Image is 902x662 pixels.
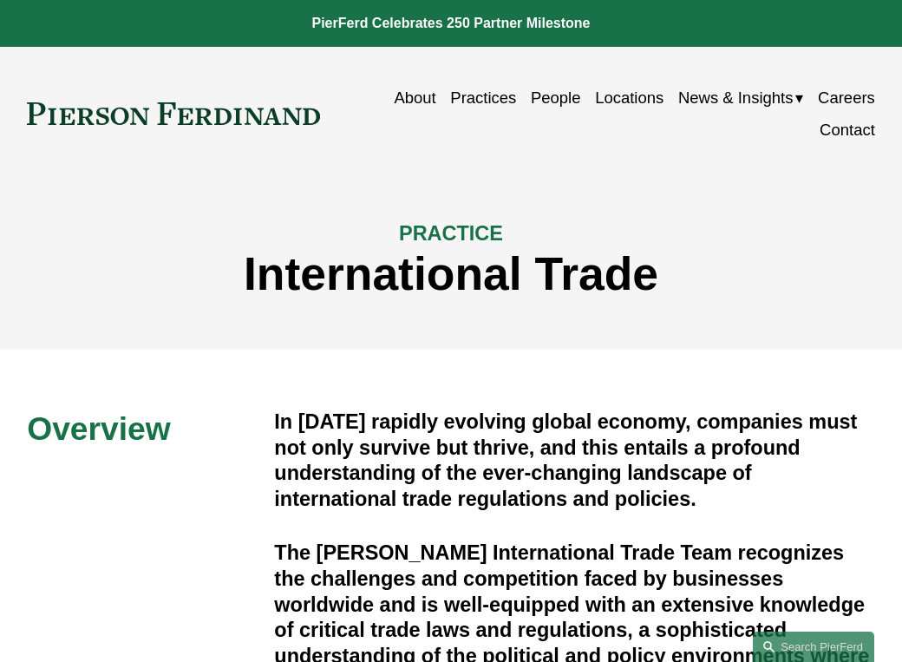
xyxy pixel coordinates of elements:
a: Search this site [753,632,874,662]
h1: International Trade [27,247,875,300]
h4: In [DATE] rapidly evolving global economy, companies must not only survive but thrive, and this e... [274,410,874,513]
a: Locations [595,82,663,114]
span: Overview [27,410,170,447]
span: PRACTICE [399,222,503,245]
a: Contact [820,114,875,146]
a: About [394,82,435,114]
span: News & Insights [678,83,794,112]
a: Careers [818,82,875,114]
a: People [531,82,581,114]
a: Practices [450,82,516,114]
a: folder dropdown [678,82,804,114]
